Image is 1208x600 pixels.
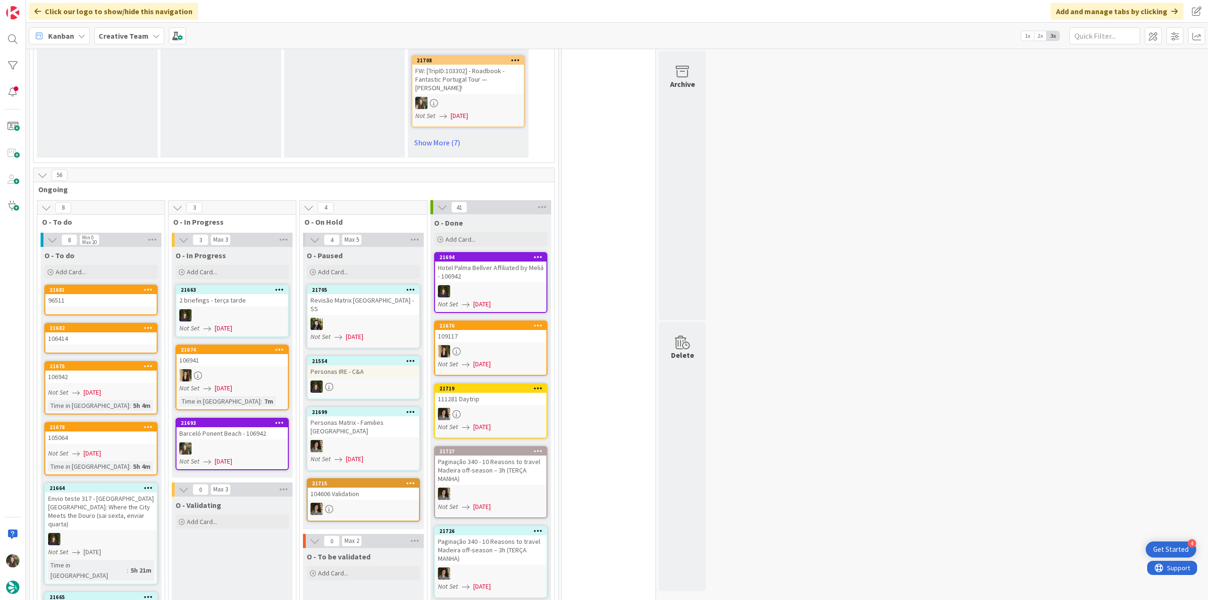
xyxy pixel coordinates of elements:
[82,240,97,245] div: Max 20
[308,286,419,294] div: 21705
[176,427,288,439] div: Barceló Ponent Beach - 106942
[318,202,334,213] span: 4
[6,581,19,594] img: avatar
[129,461,131,472] span: :
[48,400,129,411] div: Time in [GEOGRAPHIC_DATA]
[128,565,154,575] div: 5h 21m
[435,330,546,342] div: 109117
[99,31,149,41] b: Creative Team
[308,357,419,365] div: 21554
[50,485,157,491] div: 21664
[435,488,546,500] div: MS
[50,363,157,370] div: 21675
[435,253,546,282] div: 21694Hotel Palma Bellver Affiliated by Meliá - 106942
[84,547,101,557] span: [DATE]
[213,237,228,242] div: Max 3
[670,78,695,90] div: Archive
[438,285,450,297] img: MC
[44,251,75,260] span: O - To do
[435,345,546,357] div: SP
[44,361,158,414] a: 21675106942Not Set[DATE]Time in [GEOGRAPHIC_DATA]:5h 4m
[48,533,60,545] img: MC
[312,480,419,487] div: 21715
[435,384,546,393] div: 21719
[445,235,476,244] span: Add Card...
[20,1,43,13] span: Support
[439,385,546,392] div: 21719
[324,535,340,547] span: 0
[48,388,68,397] i: Not Set
[304,217,415,227] span: O - On Hold
[451,111,468,121] span: [DATE]
[50,287,157,293] div: 21681
[312,409,419,415] div: 21699
[435,527,546,535] div: 21726
[176,419,288,439] div: 21693Barceló Ponent Beach - 106942
[438,345,450,357] img: SP
[181,287,288,293] div: 21663
[671,349,694,361] div: Delete
[411,55,525,127] a: 21708FW: [TripID:103302] - Roadbook - Fantastic Portugal Tour — [PERSON_NAME]!IGNot Set[DATE]
[55,202,71,213] span: 8
[438,502,458,511] i: Not Set
[45,286,157,294] div: 21681
[176,285,289,337] a: 216632 briefings - terça tardeMCNot Set[DATE]
[176,251,226,260] span: O - In Progress
[187,517,217,526] span: Add Card...
[434,446,547,518] a: 21727Paginação 340 - 10 Reasons to travel Madeira off-season – 3h (TERÇA MANHA)MSNot Set[DATE]
[434,383,547,439] a: 21719111281 DaytripMSNot Set[DATE]
[307,552,370,561] span: O - To be validated
[308,408,419,437] div: 21699Personas Matrix - Families [GEOGRAPHIC_DATA]
[45,371,157,383] div: 106942
[131,461,153,472] div: 5h 4m
[412,56,524,65] div: 21708
[473,422,491,432] span: [DATE]
[308,380,419,393] div: MC
[435,527,546,565] div: 21726Paginação 340 - 10 Reasons to travel Madeira off-season – 3h (TERÇA MANHA)
[45,362,157,383] div: 21675106942
[435,567,546,580] div: MS
[312,287,419,293] div: 21705
[344,237,359,242] div: Max 5
[45,324,157,345] div: 21682106414
[435,447,546,485] div: 21727Paginação 340 - 10 Reasons to travel Madeira off-season – 3h (TERÇA MANHA)
[412,56,524,94] div: 21708FW: [TripID:103302] - Roadbook - Fantastic Portugal Tour — [PERSON_NAME]!
[215,323,232,333] span: [DATE]
[51,169,67,181] span: 56
[308,503,419,515] div: MS
[307,251,343,260] span: O - Paused
[45,492,157,530] div: Envio teste 317 - [GEOGRAPHIC_DATA] [GEOGRAPHIC_DATA]: Where the City Meets the Douro (sai sexta,...
[176,354,288,366] div: 106941
[473,582,491,592] span: [DATE]
[435,535,546,565] div: Paginação 340 - 10 Reasons to travel Madeira off-season – 3h (TERÇA MANHA)
[176,500,221,510] span: O - Validating
[48,30,74,42] span: Kanban
[6,554,19,567] img: IG
[308,357,419,378] div: 21554Personas IRE - C&A
[438,423,458,431] i: Not Set
[435,285,546,297] div: MC
[435,384,546,405] div: 21719111281 Daytrip
[38,185,543,194] span: Ongoing
[187,268,217,276] span: Add Card...
[176,442,288,455] div: IG
[435,393,546,405] div: 111281 Daytrip
[45,324,157,332] div: 21682
[45,484,157,530] div: 21664Envio teste 317 - [GEOGRAPHIC_DATA] [GEOGRAPHIC_DATA]: Where the City Meets the Douro (sai s...
[176,346,288,354] div: 21674
[307,285,420,348] a: 21705Revisão Matrix [GEOGRAPHIC_DATA] - SSBCNot Set[DATE]
[45,423,157,431] div: 21678
[179,442,192,455] img: IG
[310,380,323,393] img: MC
[473,299,491,309] span: [DATE]
[1047,31,1059,41] span: 3x
[417,57,524,64] div: 21708
[179,369,192,381] img: SP
[308,416,419,437] div: Personas Matrix - Families [GEOGRAPHIC_DATA]
[44,422,158,475] a: 21678105064Not Set[DATE]Time in [GEOGRAPHIC_DATA]:5h 4m
[439,448,546,455] div: 21727
[434,218,463,228] span: O - Done
[438,567,450,580] img: MS
[308,479,419,488] div: 21715
[346,454,363,464] span: [DATE]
